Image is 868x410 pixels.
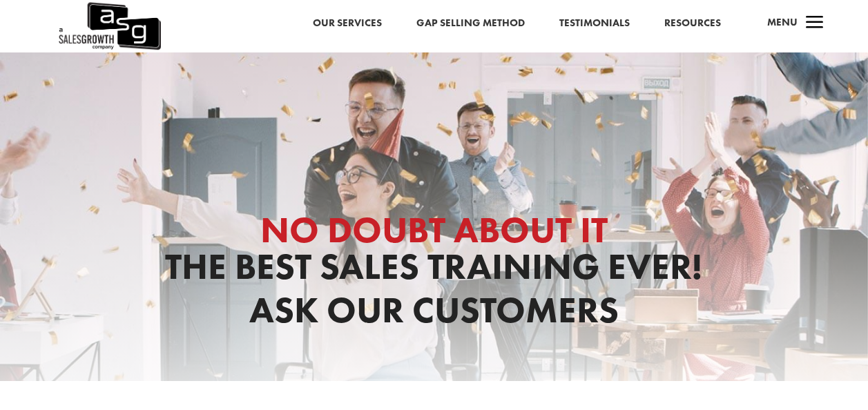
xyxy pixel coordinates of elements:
span: No Doubt About It [260,206,608,253]
a: Resources [664,14,721,32]
span: Menu [767,15,798,29]
h1: Ask Our Customers [44,292,824,335]
h1: The Best Sales Training Ever! [44,212,824,292]
span: a [801,10,829,37]
a: Our Services [313,14,382,32]
a: Testimonials [559,14,630,32]
a: Gap Selling Method [416,14,525,32]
